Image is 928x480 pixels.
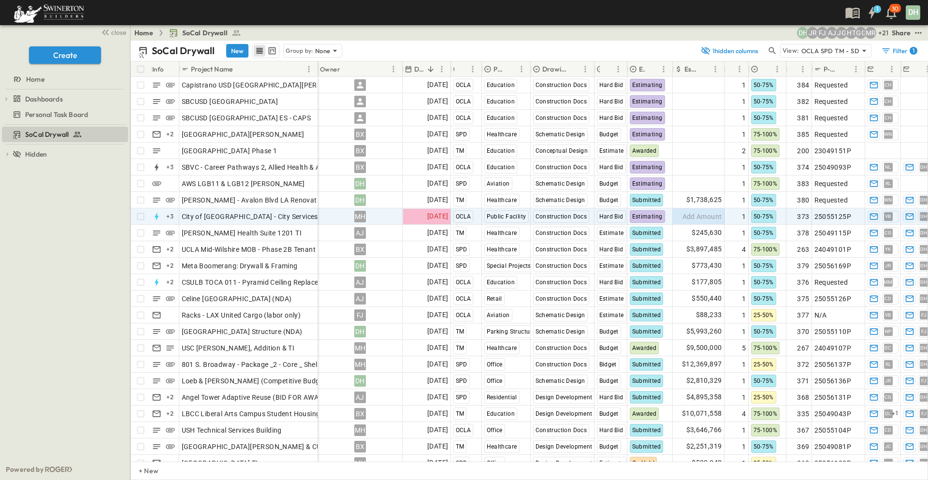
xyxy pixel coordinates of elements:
[467,63,478,75] button: Menu
[487,246,517,253] span: Healthcare
[487,213,526,220] span: Public Facility
[536,164,587,171] span: Construction Docs
[493,64,503,74] p: Primary Market
[814,179,848,189] span: Requested
[427,112,448,123] span: [DATE]
[885,265,891,266] span: JR
[658,63,669,75] button: Menu
[456,98,471,105] span: OCLA
[632,131,663,138] span: Estimating
[456,279,471,286] span: OCLA
[754,131,778,138] span: 75-100%
[2,128,126,141] a: SoCal Drywall
[536,312,585,319] span: Schematic Design
[876,5,878,13] h6: 1
[686,244,722,255] span: $3,897,485
[599,180,619,187] span: Budget
[742,80,746,90] span: 1
[599,197,619,204] span: Budget
[487,98,515,105] span: Education
[427,96,448,107] span: [DATE]
[427,276,448,288] span: [DATE]
[885,183,891,184] span: RL
[354,309,366,321] div: FJ
[742,113,746,123] span: 1
[536,295,587,302] span: Construction Docs
[742,162,746,172] span: 1
[920,298,928,299] span: DH
[814,113,848,123] span: Requested
[754,98,774,105] span: 50-75%
[742,261,746,271] span: 1
[699,64,710,74] button: Sort
[742,130,746,139] span: 1
[877,44,920,58] button: Filter1
[456,230,464,236] span: TM
[13,92,126,106] a: Dashboards
[427,293,448,304] span: [DATE]
[2,73,126,86] a: Home
[797,63,809,75] button: Menu
[487,230,517,236] span: Healthcare
[320,56,340,83] div: Owner
[599,279,623,286] span: Hard Bid
[427,211,448,222] span: [DATE]
[536,98,587,105] span: Construction Docs
[29,46,101,64] button: Create
[487,82,515,88] span: Education
[814,97,848,106] span: Requested
[487,180,510,187] span: Aviation
[814,80,848,90] span: Requested
[797,162,809,172] span: 374
[905,4,921,21] button: DH
[686,194,722,205] span: $1,738,625
[318,61,403,77] div: Owner
[315,46,331,56] p: None
[164,276,176,288] div: + 2
[797,27,809,39] div: Daryll Hayward (daryll.hayward@swinerton.com)
[254,45,265,57] button: row view
[734,63,745,75] button: Menu
[814,212,852,221] span: 25055125P
[505,64,516,74] button: Sort
[456,262,467,269] span: SPD
[134,28,247,38] nav: breadcrumbs
[456,131,467,138] span: SPD
[456,164,471,171] span: OCLA
[814,245,852,254] span: 24049101P
[354,260,366,272] div: DH
[182,146,277,156] span: [GEOGRAPHIC_DATA] Phase 1
[684,64,697,74] p: Estimate Amount
[436,63,448,75] button: Menu
[632,82,663,88] span: Estimating
[182,162,375,172] span: SBVC - Career Pathways 2, Allied Health & Aeronautics Bldg's
[536,279,587,286] span: Construction Docs
[632,312,661,319] span: Submitted
[845,27,857,39] div: Haaris Tahmas (haaris.tahmas@swinerton.com)
[516,63,527,75] button: Menu
[169,28,241,38] a: SoCal Drywall
[754,213,774,220] span: 50-75%
[487,164,515,171] span: Education
[682,212,722,221] span: Add Amount
[536,131,585,138] span: Schematic Design
[742,245,746,254] span: 4
[599,262,624,269] span: Estimate
[797,212,809,221] span: 373
[913,27,924,39] button: test
[354,293,366,305] div: AJ
[286,46,313,56] p: Group by:
[182,245,450,254] span: UCLA Mid-Wilshire MOB - Phase 2B Tenant Improvements Floors 1-3 100% SD Budget
[182,310,301,320] span: Racks - LAX United Cargo (labor only)
[754,197,774,204] span: 50-75%
[26,74,44,84] span: Home
[920,265,928,266] span: DH
[164,211,176,222] div: + 3
[862,4,882,21] button: 1
[427,161,448,173] span: [DATE]
[427,309,448,320] span: [DATE]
